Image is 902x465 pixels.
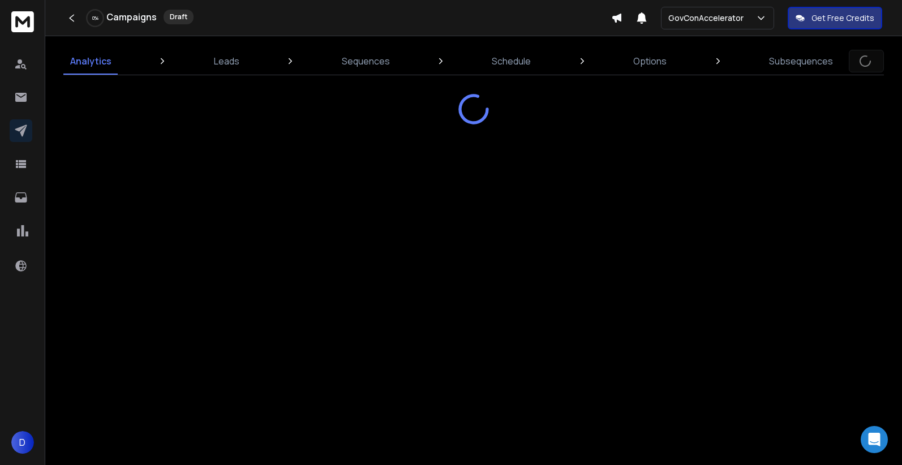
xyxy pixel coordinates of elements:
[11,431,34,454] button: D
[668,12,748,24] p: GovConAccelerator
[788,7,882,29] button: Get Free Credits
[106,10,157,24] h1: Campaigns
[335,48,397,75] a: Sequences
[342,54,390,68] p: Sequences
[63,48,118,75] a: Analytics
[207,48,246,75] a: Leads
[861,426,888,453] div: Open Intercom Messenger
[70,54,111,68] p: Analytics
[762,48,840,75] a: Subsequences
[92,15,98,21] p: 0 %
[633,54,667,68] p: Options
[811,12,874,24] p: Get Free Credits
[492,54,531,68] p: Schedule
[485,48,538,75] a: Schedule
[626,48,673,75] a: Options
[164,10,194,24] div: Draft
[214,54,239,68] p: Leads
[769,54,833,68] p: Subsequences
